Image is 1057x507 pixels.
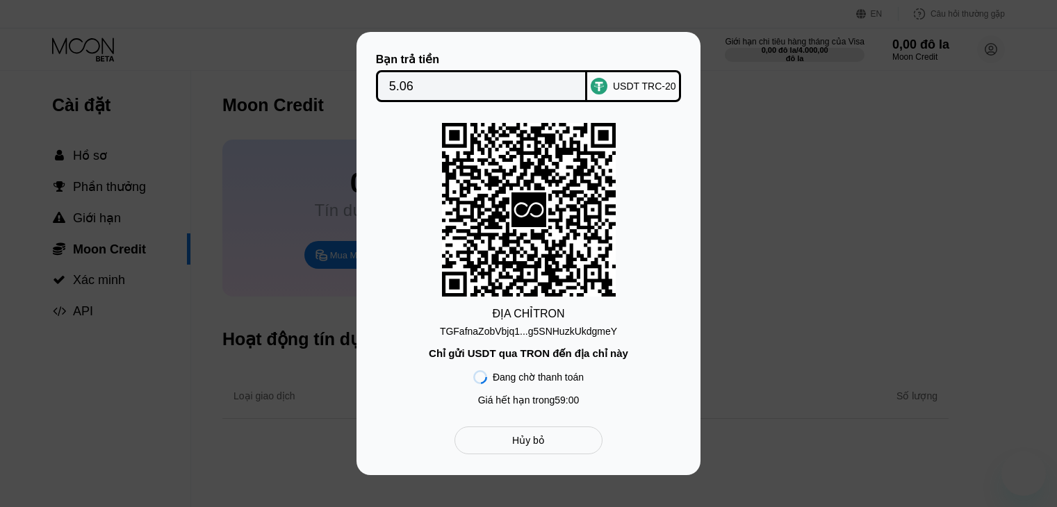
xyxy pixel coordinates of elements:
div: TGFafnaZobVbjq1...g5SNHuzkUkdgmeY [440,320,617,337]
font: ĐỊA CHỈ [492,308,533,319]
font: TRON [533,308,564,319]
div: Bạn trả tiềnUSDT TRC-20 [377,53,680,102]
font: Chỉ gửi USDT qua TRON đến địa chỉ này [429,347,628,359]
iframe: Nút khởi động cửa sổ tin nhắn [1001,451,1046,496]
font: Hủy bỏ [512,435,545,446]
font: Giá hết hạn trong [478,394,555,406]
div: Hủy bỏ [454,426,603,454]
font: Đang chờ thanh toán [493,372,584,383]
font: 59:00 [555,394,579,406]
font: USDT TRC-20 [613,81,676,92]
font: Bạn trả tiền [376,53,439,65]
font: TGFafnaZobVbjq1...g5SNHuzkUkdgmeY [440,326,617,337]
